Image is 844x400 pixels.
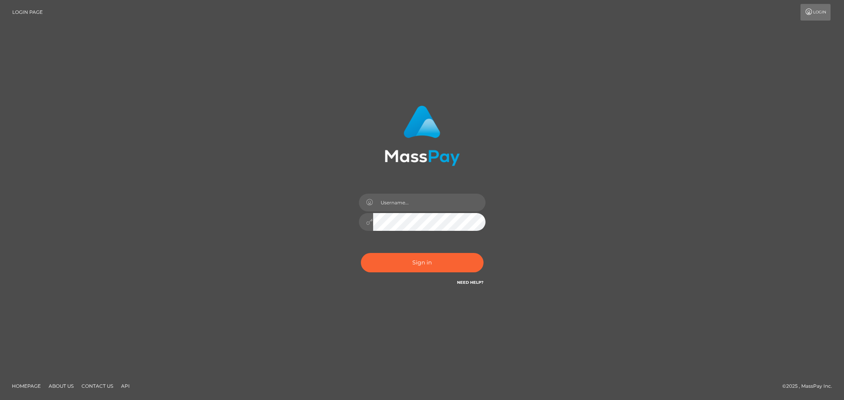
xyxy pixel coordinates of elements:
div: © 2025 , MassPay Inc. [782,382,838,391]
a: API [118,380,133,392]
button: Sign in [361,253,484,272]
a: Homepage [9,380,44,392]
a: Contact Us [78,380,116,392]
input: Username... [373,194,486,211]
img: MassPay Login [385,106,460,166]
a: Login Page [12,4,43,21]
a: Need Help? [457,280,484,285]
a: Login [800,4,831,21]
a: About Us [46,380,77,392]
